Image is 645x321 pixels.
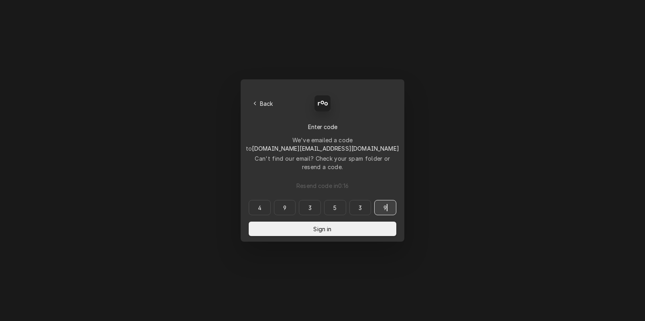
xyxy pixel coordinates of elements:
button: Back [249,98,278,109]
span: to [246,145,399,152]
span: Back [258,99,275,108]
button: Resend code in0:16 [249,178,396,193]
span: Sign in [312,225,333,233]
button: Sign in [249,222,396,236]
div: Enter code [249,123,396,131]
div: Can't find our email? Check your spam folder or resend a code. [249,154,396,171]
div: We've emailed a code [246,136,399,153]
span: [DOMAIN_NAME][EMAIL_ADDRESS][DOMAIN_NAME] [252,145,399,152]
span: Resend code in 0 : 16 [295,182,350,190]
